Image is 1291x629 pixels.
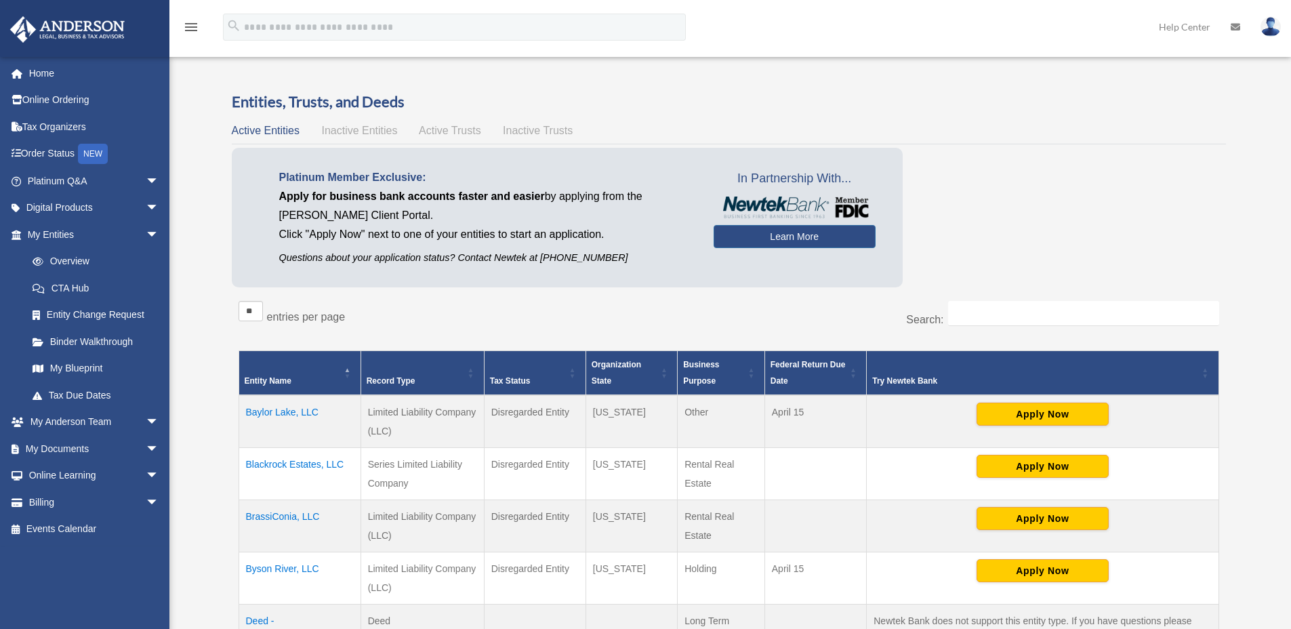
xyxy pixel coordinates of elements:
[9,435,180,462] a: My Documentsarrow_drop_down
[361,395,484,448] td: Limited Liability Company (LLC)
[678,395,765,448] td: Other
[19,302,173,329] a: Entity Change Request
[906,314,943,325] label: Search:
[503,125,573,136] span: Inactive Trusts
[19,275,173,302] a: CTA Hub
[146,489,173,516] span: arrow_drop_down
[872,373,1197,389] div: Try Newtek Bank
[361,552,484,605] td: Limited Liability Company (LLC)
[1261,17,1281,37] img: User Pic
[9,195,180,222] a: Digital Productsarrow_drop_down
[683,360,719,386] span: Business Purpose
[484,552,586,605] td: Disregarded Entity
[9,462,180,489] a: Online Learningarrow_drop_down
[9,87,180,114] a: Online Ordering
[232,125,300,136] span: Active Entities
[19,328,173,355] a: Binder Walkthrough
[361,500,484,552] td: Limited Liability Company (LLC)
[361,448,484,500] td: Series Limited Liability Company
[678,552,765,605] td: Holding
[419,125,481,136] span: Active Trusts
[226,18,241,33] i: search
[9,140,180,168] a: Order StatusNEW
[714,225,876,248] a: Learn More
[6,16,129,43] img: Anderson Advisors Platinum Portal
[9,516,180,543] a: Events Calendar
[9,167,180,195] a: Platinum Q&Aarrow_drop_down
[183,24,199,35] a: menu
[19,355,173,382] a: My Blueprint
[239,395,361,448] td: Baylor Lake, LLC
[586,351,677,396] th: Organization State: Activate to sort
[232,92,1226,113] h3: Entities, Trusts, and Deeds
[19,382,173,409] a: Tax Due Dates
[183,19,199,35] i: menu
[977,559,1109,582] button: Apply Now
[9,221,173,248] a: My Entitiesarrow_drop_down
[361,351,484,396] th: Record Type: Activate to sort
[977,455,1109,478] button: Apply Now
[484,448,586,500] td: Disregarded Entity
[764,552,866,605] td: April 15
[484,395,586,448] td: Disregarded Entity
[279,187,693,225] p: by applying from the [PERSON_NAME] Client Portal.
[279,168,693,187] p: Platinum Member Exclusive:
[586,448,677,500] td: [US_STATE]
[764,395,866,448] td: April 15
[771,360,846,386] span: Federal Return Due Date
[490,376,531,386] span: Tax Status
[720,197,869,218] img: NewtekBankLogoSM.png
[592,360,641,386] span: Organization State
[9,489,180,516] a: Billingarrow_drop_down
[146,221,173,249] span: arrow_drop_down
[678,351,765,396] th: Business Purpose: Activate to sort
[867,351,1218,396] th: Try Newtek Bank : Activate to sort
[146,435,173,463] span: arrow_drop_down
[279,249,693,266] p: Questions about your application status? Contact Newtek at [PHONE_NUMBER]
[19,248,166,275] a: Overview
[239,552,361,605] td: Byson River, LLC
[146,462,173,490] span: arrow_drop_down
[714,168,876,190] span: In Partnership With...
[586,395,677,448] td: [US_STATE]
[484,500,586,552] td: Disregarded Entity
[279,225,693,244] p: Click "Apply Now" next to one of your entities to start an application.
[678,448,765,500] td: Rental Real Estate
[586,552,677,605] td: [US_STATE]
[484,351,586,396] th: Tax Status: Activate to sort
[9,113,180,140] a: Tax Organizers
[367,376,415,386] span: Record Type
[321,125,397,136] span: Inactive Entities
[764,351,866,396] th: Federal Return Due Date: Activate to sort
[239,448,361,500] td: Blackrock Estates, LLC
[239,500,361,552] td: BrassiConia, LLC
[78,144,108,164] div: NEW
[279,190,545,202] span: Apply for business bank accounts faster and easier
[239,351,361,396] th: Entity Name: Activate to invert sorting
[678,500,765,552] td: Rental Real Estate
[9,60,180,87] a: Home
[267,311,346,323] label: entries per page
[146,167,173,195] span: arrow_drop_down
[977,403,1109,426] button: Apply Now
[146,195,173,222] span: arrow_drop_down
[146,409,173,437] span: arrow_drop_down
[977,507,1109,530] button: Apply Now
[9,409,180,436] a: My Anderson Teamarrow_drop_down
[245,376,291,386] span: Entity Name
[586,500,677,552] td: [US_STATE]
